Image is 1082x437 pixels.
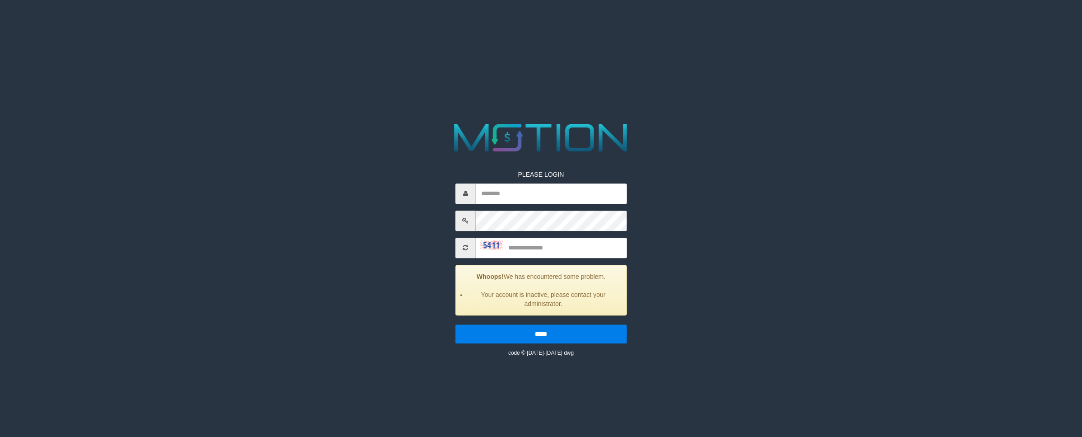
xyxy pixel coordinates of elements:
[480,240,503,249] img: captcha
[467,290,620,308] li: Your account is inactive, please contact your administrator.
[455,170,627,179] p: PLEASE LOGIN
[446,119,636,156] img: MOTION_logo.png
[508,350,574,356] small: code © [DATE]-[DATE] dwg
[477,273,504,280] strong: Whoops!
[455,265,627,315] div: We has encountered some problem.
